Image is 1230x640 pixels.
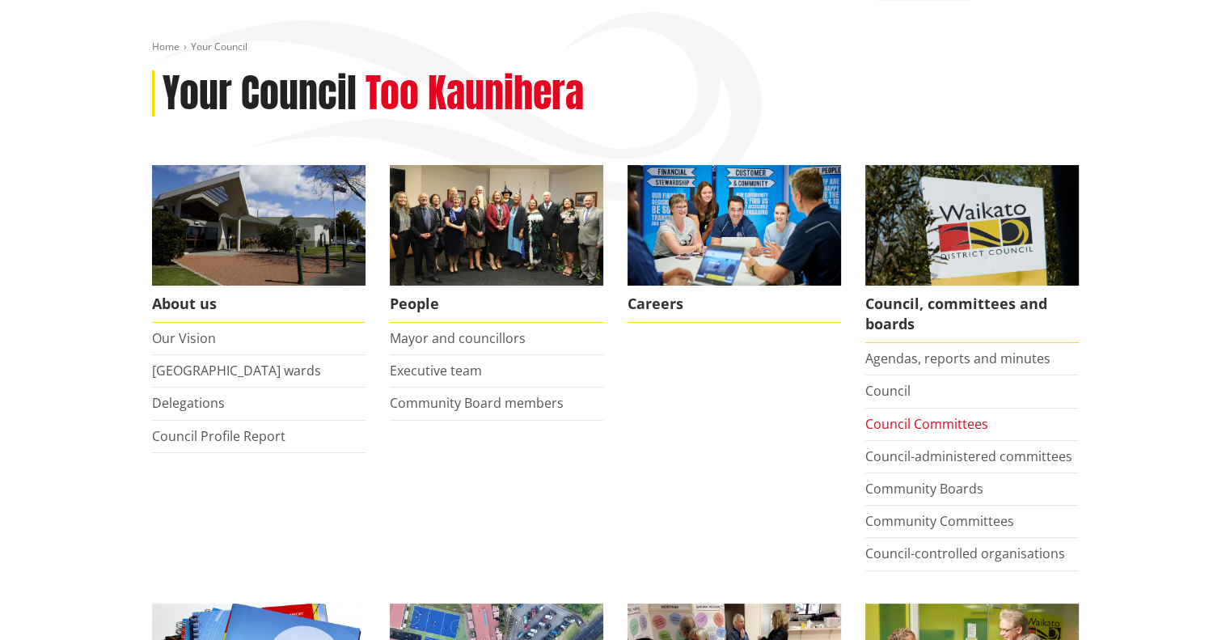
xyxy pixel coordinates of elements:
[628,286,841,323] span: Careers
[390,362,482,379] a: Executive team
[865,286,1079,343] span: Council, committees and boards
[152,329,216,347] a: Our Vision
[865,415,988,433] a: Council Committees
[152,40,180,53] a: Home
[152,40,1079,54] nav: breadcrumb
[390,394,564,412] a: Community Board members
[865,165,1079,343] a: Waikato-District-Council-sign Council, committees and boards
[366,70,584,117] h2: Too Kaunihera
[390,329,526,347] a: Mayor and councillors
[152,165,366,286] img: WDC Building 0015
[865,382,911,400] a: Council
[390,165,603,323] a: 2022 Council People
[865,480,983,498] a: Community Boards
[152,427,285,445] a: Council Profile Report
[865,447,1072,465] a: Council-administered committees
[628,165,841,286] img: Office staff in meeting - Career page
[191,40,247,53] span: Your Council
[865,350,1050,367] a: Agendas, reports and minutes
[152,165,366,323] a: WDC Building 0015 About us
[628,165,841,323] a: Careers
[163,70,357,117] h1: Your Council
[865,545,1065,562] a: Council-controlled organisations
[152,362,321,379] a: [GEOGRAPHIC_DATA] wards
[152,286,366,323] span: About us
[152,394,225,412] a: Delegations
[865,512,1014,530] a: Community Committees
[1156,572,1214,630] iframe: Messenger Launcher
[865,165,1079,286] img: Waikato-District-Council-sign
[390,286,603,323] span: People
[390,165,603,286] img: 2022 Council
